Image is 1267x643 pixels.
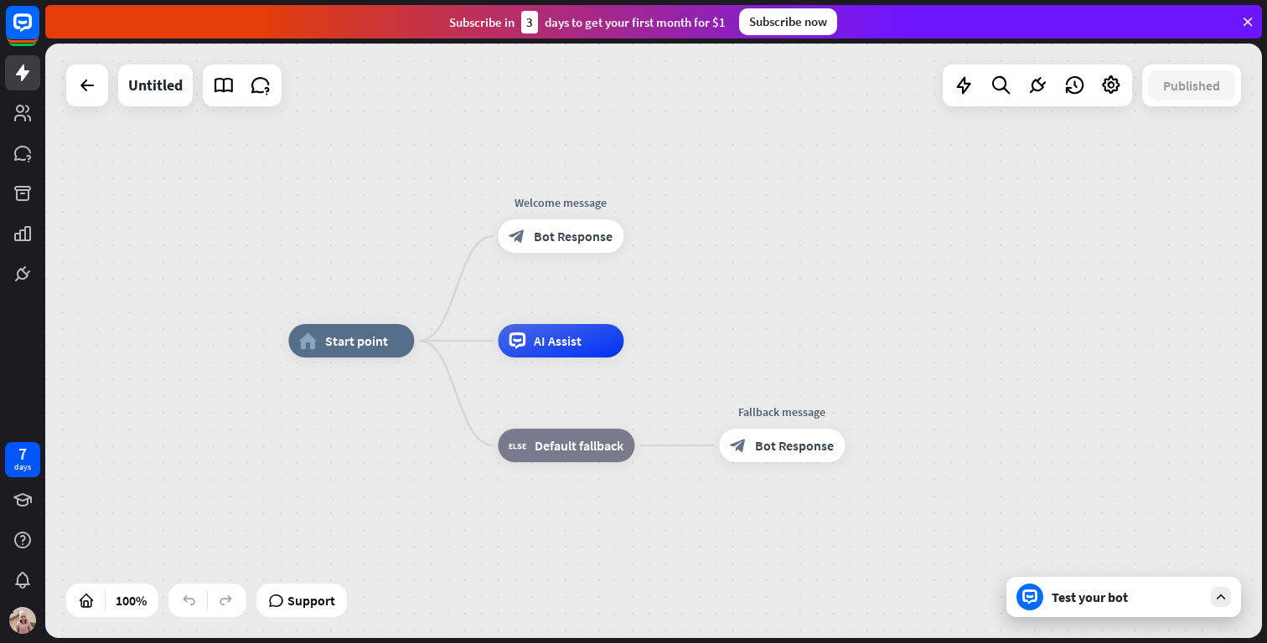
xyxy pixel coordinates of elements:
div: Welcome message [485,194,636,211]
div: days [14,461,31,473]
span: Support [287,587,335,614]
span: Start point [325,332,388,349]
button: Published [1148,70,1235,100]
i: block_bot_response [730,437,747,454]
div: 7 [18,446,27,461]
i: home_2 [299,332,317,349]
span: Default fallback [535,437,623,454]
a: 7 days [5,442,40,477]
span: Bot Response [534,228,613,244]
div: Untitled [128,64,183,106]
div: 100% [111,587,152,614]
div: Test your bot [1052,589,1202,605]
i: block_fallback [509,437,526,454]
div: Subscribe in days to get your first month for $1 [449,11,726,33]
div: Fallback message [706,404,857,420]
div: 3 [521,11,538,33]
div: Subscribe now [739,8,837,35]
span: AI Assist [534,332,582,349]
button: Open LiveChat chat widget [13,7,64,57]
span: Bot Response [755,437,834,454]
i: block_bot_response [509,228,525,244]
